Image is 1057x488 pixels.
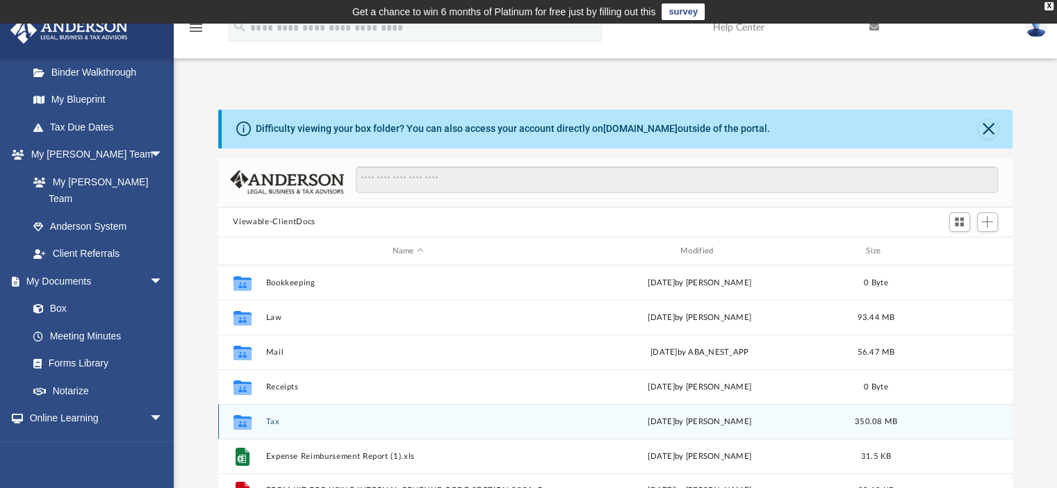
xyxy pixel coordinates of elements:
[557,245,842,258] div: Modified
[1044,2,1054,10] div: close
[149,405,177,433] span: arrow_drop_down
[557,451,842,463] div: [DATE] by [PERSON_NAME]
[19,58,184,86] a: Binder Walkthrough
[19,350,170,378] a: Forms Library
[949,212,970,232] button: Switch to Grid View
[265,313,550,322] button: Law
[224,245,259,258] div: id
[232,19,247,34] i: search
[10,405,177,432] a: Online Learningarrow_drop_down
[149,267,177,296] span: arrow_drop_down
[19,322,177,350] a: Meeting Minutes
[19,240,177,268] a: Client Referrals
[557,277,842,289] div: [DATE] by [PERSON_NAME]
[557,346,842,359] div: [DATE] by ABA_NEST_APP
[857,314,894,321] span: 93.44 MB
[854,418,896,426] span: 350.08 MB
[352,3,656,20] div: Get a chance to win 6 months of Platinum for free just by filling out this
[233,216,315,228] button: Viewable-ClientDocs
[857,348,894,356] span: 56.47 MB
[19,212,177,240] a: Anderson System
[978,119,998,139] button: Close
[265,382,550,392] button: Receipts
[662,3,705,20] a: survey
[910,245,1007,258] div: id
[19,113,184,141] a: Tax Due Dates
[149,141,177,169] span: arrow_drop_down
[10,267,177,295] a: My Documentsarrow_drop_down
[977,212,998,232] button: Add
[557,416,842,428] div: [DATE] by [PERSON_NAME]
[603,123,678,134] a: [DOMAIN_NAME]
[188,19,204,36] i: menu
[256,121,770,136] div: Difficulty viewing your box folder? You can also access your account directly on outside of the p...
[265,348,550,357] button: Mail
[265,278,550,287] button: Bookkeeping
[864,279,888,287] span: 0 Byte
[356,167,997,193] input: Search files and folders
[265,417,550,426] button: Tax
[19,295,170,323] a: Box
[265,452,550,461] button: Expense Reimbursement Report (1).xls
[19,86,177,114] a: My Blueprint
[860,453,891,460] span: 31.5 KB
[188,26,204,36] a: menu
[6,17,132,44] img: Anderson Advisors Platinum Portal
[10,141,177,169] a: My [PERSON_NAME] Teamarrow_drop_down
[265,245,550,258] div: Name
[19,168,170,212] a: My [PERSON_NAME] Team
[19,377,177,405] a: Notarize
[864,383,888,391] span: 0 Byte
[1026,17,1047,37] img: User Pic
[557,381,842,394] div: [DATE] by [PERSON_NAME]
[19,432,177,460] a: Courses
[848,245,903,258] div: Size
[557,312,842,324] div: [DATE] by [PERSON_NAME]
